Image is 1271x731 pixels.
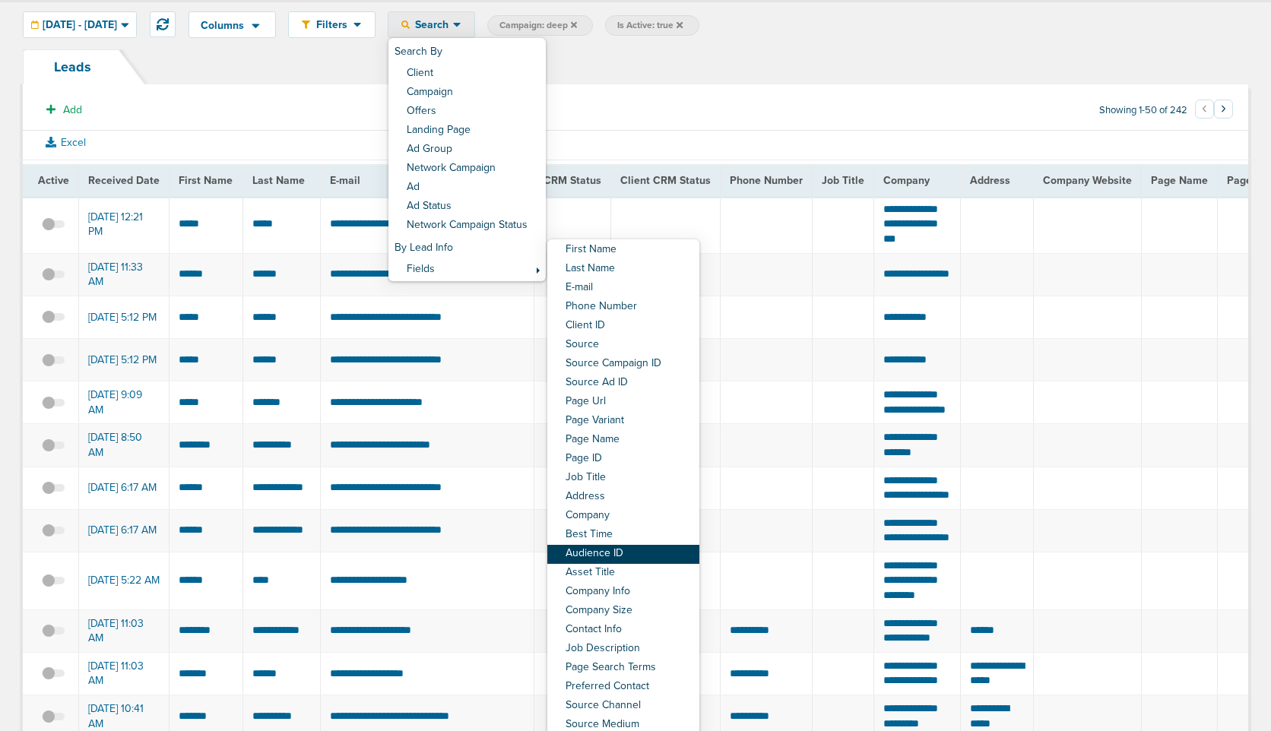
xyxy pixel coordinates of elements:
a: Company [547,507,699,526]
a: Client [388,65,546,84]
td: [DATE] 9:09 AM [79,381,170,424]
a: Last Name [547,260,699,279]
td: [DATE] 11:03 AM [79,652,170,695]
span: [DATE] - [DATE] [43,20,117,30]
th: Address [960,165,1034,196]
a: Company Size [547,602,699,621]
a: First Name [547,241,699,260]
td: [DATE] 5:12 PM [79,296,170,338]
td: [DATE] 5:12 PM [79,338,170,381]
th: Job Title [812,165,873,196]
span: Received Date [88,174,160,187]
a: Fields [388,261,546,280]
a: Company Info [547,583,699,602]
a: Ad Group [388,141,546,160]
span: Filters [310,18,353,31]
a: Page Name [547,431,699,450]
a: Job Description [547,640,699,659]
a: Network Campaign Status [388,217,546,236]
a: Page ID [547,450,699,469]
span: Last Name [252,174,305,187]
a: Phone Number [547,298,699,317]
span: Showing 1-50 of 242 [1099,104,1187,117]
a: Landing Page [388,122,546,141]
a: Job Title [547,469,699,488]
span: Search [410,18,453,31]
a: Audience ID [547,545,699,564]
td: [DATE] 12:21 PM [79,196,170,253]
span: CRM Status [544,174,601,187]
a: Page Search Terms [547,659,699,678]
a: Ad Status [388,198,546,217]
a: Address [547,488,699,507]
button: Add [38,99,90,121]
a: Page Url [547,393,699,412]
th: Company Website [1034,165,1142,196]
a: Page Variant [547,412,699,431]
a: Best Time [547,526,699,545]
span: Is Active: true [617,19,683,32]
button: Excel [34,133,97,152]
a: Offers [388,103,546,122]
span: Columns [201,21,244,31]
span: Active [38,174,69,187]
a: Ad [388,179,546,198]
td: [DATE] 11:03 AM [79,609,170,652]
th: Client CRM Status [610,165,720,196]
ul: Pagination [1195,102,1233,120]
a: Client ID [547,317,699,336]
td: [DATE] 11:33 AM [79,253,170,296]
td: [DATE] 8:50 AM [79,424,170,467]
button: Go to next page [1214,100,1233,119]
span: Phone Number [730,174,803,187]
a: Source Channel [547,697,699,716]
a: Campaign [388,84,546,103]
span: First Name [179,174,233,187]
td: [DATE] 6:17 AM [79,509,170,552]
th: Company [873,165,960,196]
span: Add [63,103,82,116]
a: E-mail [547,279,699,298]
a: Source Campaign ID [547,355,699,374]
a: Network Campaign [388,160,546,179]
span: E-mail [330,174,360,187]
h6: Search By [388,40,546,65]
a: Asset Title [547,564,699,583]
a: Source [547,336,699,355]
th: Page Name [1142,165,1218,196]
h6: By Lead Info [388,236,546,261]
a: Leads [23,49,122,84]
a: Source Ad ID [547,374,699,393]
td: [DATE] 5:22 AM [79,552,170,609]
span: Campaign: deep [499,19,577,32]
td: [DATE] 6:17 AM [79,467,170,509]
a: Contact Info [547,621,699,640]
a: Preferred Contact [547,678,699,697]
